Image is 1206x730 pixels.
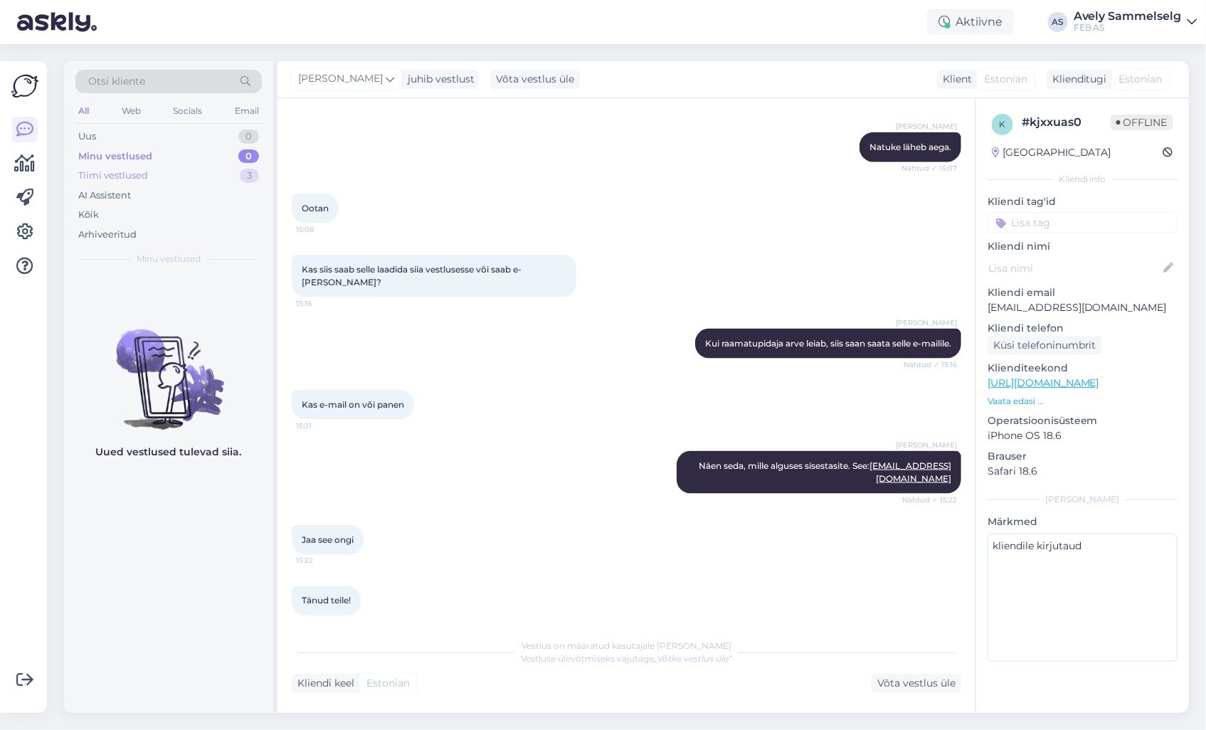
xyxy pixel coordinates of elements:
span: Natuke läheb aega. [869,142,951,152]
div: Arhiveeritud [78,228,137,242]
div: Avely Sammelselg [1074,11,1182,22]
span: Offline [1111,115,1173,130]
p: Klienditeekond [988,361,1178,376]
p: Kliendi nimi [988,239,1178,254]
p: Kliendi email [988,285,1178,300]
span: [PERSON_NAME] [896,317,957,328]
a: [URL][DOMAIN_NAME] [988,376,1099,389]
span: Otsi kliente [88,74,145,89]
div: Socials [170,102,205,120]
p: Brauser [988,449,1178,464]
div: Kliendi info [988,173,1178,186]
span: Vestlus on määratud kasutajale [PERSON_NAME] [522,640,731,651]
span: Kui raamatupidaja arve leiab, siis saan saata selle e-mailile. [705,338,951,349]
span: Kas e-mail on või panen [302,399,404,410]
div: Uus [78,129,96,144]
span: [PERSON_NAME] [896,121,957,132]
div: FEB AS [1074,22,1182,33]
span: Estonian [366,676,410,691]
div: AS [1048,12,1068,32]
a: Avely SammelselgFEB AS [1074,11,1197,33]
p: Uued vestlused tulevad siia. [96,445,242,460]
div: AI Assistent [78,189,131,203]
div: Kõik [78,208,99,222]
img: Askly Logo [11,73,38,100]
span: Nähtud ✓ 15:16 [904,359,957,370]
p: Kliendi telefon [988,321,1178,336]
span: Minu vestlused [137,253,201,265]
div: Aktiivne [927,9,1014,35]
div: All [75,102,92,120]
div: Email [232,102,262,120]
div: [PERSON_NAME] [988,493,1178,506]
div: Web [119,102,144,120]
span: 15:16 [296,298,349,309]
img: No chats [64,304,273,432]
input: Lisa nimi [988,260,1161,276]
span: 15:21 [296,420,349,431]
span: Estonian [1119,72,1163,87]
p: Märkmed [988,514,1178,529]
span: Näen seda, mille alguses sisestasite. See: [699,460,951,484]
p: [EMAIL_ADDRESS][DOMAIN_NAME] [988,300,1178,315]
div: Küsi telefoninumbrit [988,336,1102,355]
div: Tiimi vestlused [78,169,148,183]
span: Vestluse ülevõtmiseks vajutage [521,653,732,664]
div: 3 [240,169,259,183]
div: Minu vestlused [78,149,152,164]
div: juhib vestlust [402,72,475,87]
div: Võta vestlus üle [490,70,580,89]
i: „Võtke vestlus üle” [654,653,732,664]
div: 0 [238,129,259,144]
span: Estonian [984,72,1027,87]
div: Klient [937,72,972,87]
a: [EMAIL_ADDRESS][DOMAIN_NAME] [869,460,951,484]
span: k [1000,119,1006,129]
input: Lisa tag [988,212,1178,233]
div: 0 [238,149,259,164]
span: 15:08 [296,224,349,235]
span: Jaa see ongi [302,534,354,545]
p: Vaata edasi ... [988,395,1178,408]
span: [PERSON_NAME] [298,71,383,87]
span: Kas siis saab selle laadida siia vestlusesse või saab e-[PERSON_NAME]? [302,264,522,287]
span: 15:22 [296,556,349,566]
span: 15:22 [296,617,349,628]
span: Tänud teile! [302,596,351,606]
span: Nähtud ✓ 15:07 [901,163,957,174]
span: Ootan [302,203,329,213]
div: Võta vestlus üle [872,674,961,693]
p: Kliendi tag'id [988,194,1178,209]
div: Kliendi keel [292,676,354,691]
span: [PERSON_NAME] [896,440,957,450]
p: Safari 18.6 [988,464,1178,479]
div: [GEOGRAPHIC_DATA] [992,145,1111,160]
p: Operatsioonisüsteem [988,413,1178,428]
div: Klienditugi [1047,72,1107,87]
p: iPhone OS 18.6 [988,428,1178,443]
div: # kjxxuas0 [1022,114,1111,131]
span: Nähtud ✓ 15:22 [902,494,957,505]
